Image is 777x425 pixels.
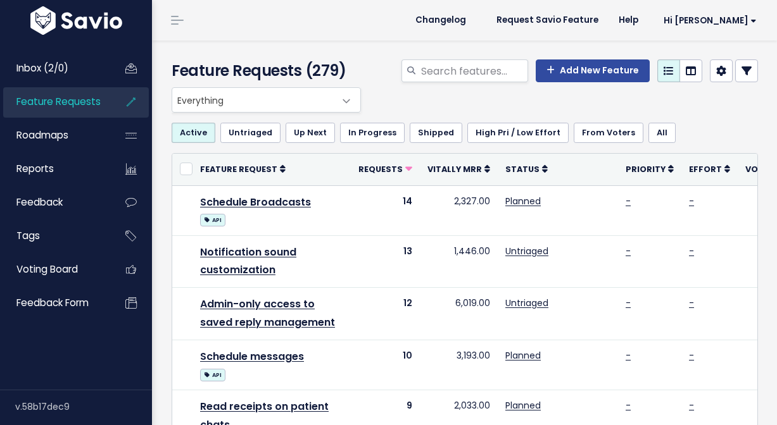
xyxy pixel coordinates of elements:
td: 1,446.00 [420,235,498,288]
a: - [689,195,694,207]
a: In Progress [340,123,405,143]
span: Status [505,164,540,175]
a: - [626,195,631,207]
a: Hi [PERSON_NAME] [648,11,767,30]
a: - [689,349,694,362]
a: Planned [505,349,541,362]
span: Everything [172,87,361,113]
span: Vitally mrr [427,164,482,175]
span: Hi [PERSON_NAME] [664,16,757,25]
a: Planned [505,399,541,412]
span: Feedback [16,195,63,209]
a: Reports [3,154,105,183]
a: - [689,245,694,257]
a: Effort [689,163,730,175]
a: Feedback form [3,288,105,317]
a: Up Next [286,123,335,143]
span: Effort [689,164,722,175]
span: Voting Board [16,262,78,276]
a: - [626,349,631,362]
span: Everything [172,88,335,112]
a: All [648,123,676,143]
a: Help [609,11,648,30]
td: 6,019.00 [420,288,498,340]
span: Inbox (2/0) [16,61,68,75]
a: Status [505,163,548,175]
a: Feedback [3,188,105,217]
span: Feature Request [200,164,277,175]
div: v.58b17dec9 [15,390,152,423]
span: Reports [16,162,54,175]
a: Shipped [410,123,462,143]
td: 13 [351,235,420,288]
a: Tags [3,221,105,250]
span: Roadmaps [16,128,68,142]
a: Untriaged [220,123,281,143]
a: - [626,245,631,257]
a: Roadmaps [3,121,105,150]
a: Untriaged [505,245,548,257]
a: API [200,366,225,382]
input: Search features... [420,59,528,82]
a: Inbox (2/0) [3,54,105,83]
a: - [689,297,694,309]
span: Feedback form [16,296,89,309]
span: Requests [358,164,403,175]
span: Tags [16,229,40,242]
a: From Voters [574,123,643,143]
span: API [200,214,225,226]
a: - [626,399,631,412]
a: Schedule Broadcasts [200,195,311,209]
a: Feature Request [200,163,286,175]
a: Admin-only access to saved reply management [200,297,335,330]
ul: Filter feature requests [172,123,758,143]
a: API [200,211,225,227]
td: 2,327.00 [420,185,498,235]
td: 10 [351,340,420,390]
a: Planned [505,195,541,207]
a: Requests [358,163,412,175]
a: Notification sound customization [200,245,296,278]
span: API [200,369,225,381]
a: Vitally mrr [427,163,490,175]
span: Changelog [415,16,466,25]
a: Active [172,123,215,143]
td: 12 [351,288,420,340]
td: 14 [351,185,420,235]
a: Voting Board [3,255,105,284]
a: High Pri / Low Effort [467,123,569,143]
a: Feature Requests [3,87,105,116]
h4: Feature Requests (279) [172,59,355,82]
span: Votes [745,164,774,175]
a: Add New Feature [536,59,650,82]
a: Schedule messages [200,349,304,364]
a: Untriaged [505,297,548,309]
a: - [626,297,631,309]
img: logo-white.9d6f32f41409.svg [27,6,125,35]
span: Feature Requests [16,95,101,108]
a: Request Savio Feature [486,11,609,30]
span: Priority [626,164,666,175]
a: Priority [626,163,674,175]
td: 3,193.00 [420,340,498,390]
a: - [689,399,694,412]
